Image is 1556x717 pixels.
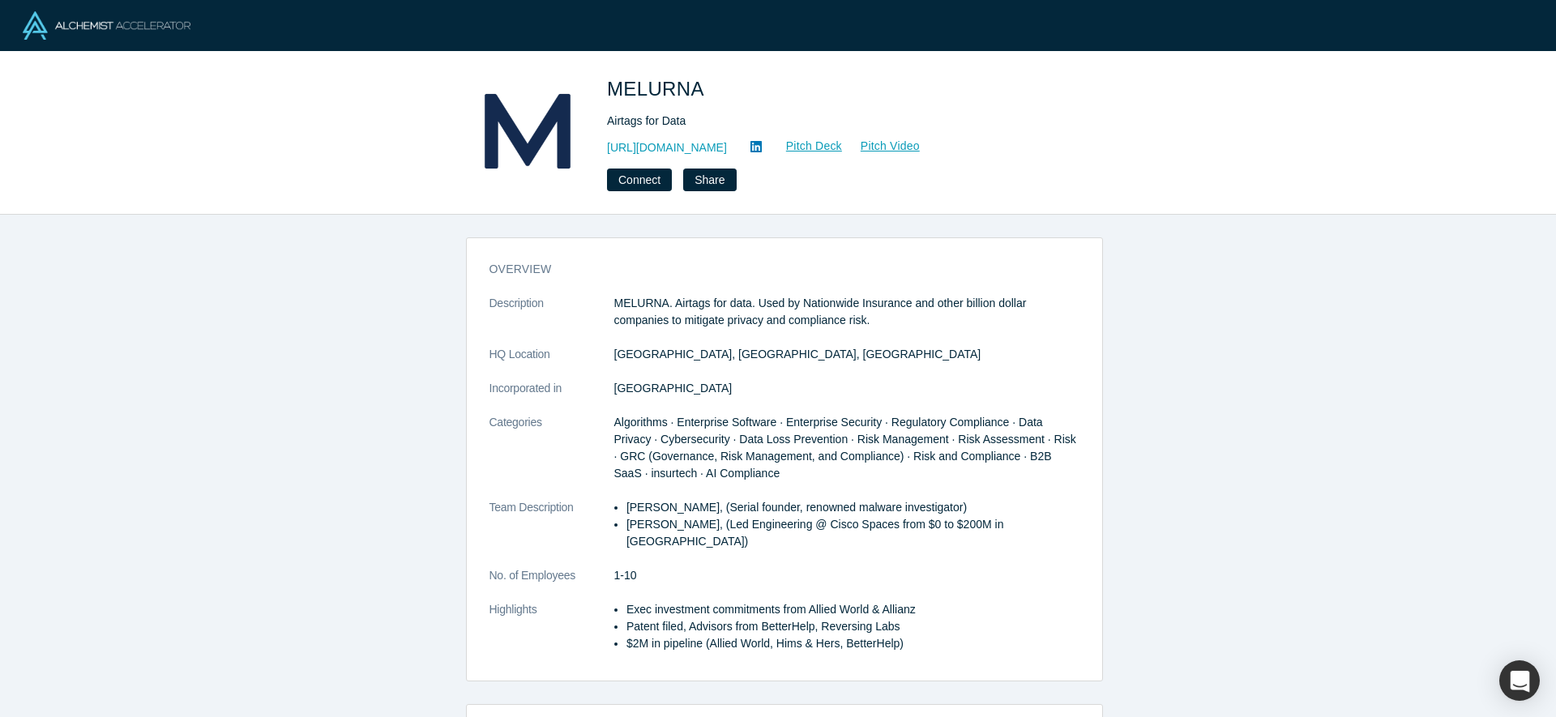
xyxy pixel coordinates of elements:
dt: No. of Employees [489,567,614,601]
li: [PERSON_NAME], (Led Engineering @ Cisco Spaces from $0 to $200M in [GEOGRAPHIC_DATA]) [626,516,1079,550]
li: [PERSON_NAME], (Serial founder, renowned malware investigator) [626,499,1079,516]
button: Share [683,169,736,191]
img: MELURNA's Logo [471,75,584,188]
a: [URL][DOMAIN_NAME] [607,139,727,156]
p: MELURNA. Airtags for data. Used by Nationwide Insurance and other billion dollar companies to mit... [614,295,1079,329]
dt: HQ Location [489,346,614,380]
div: Airtags for Data [607,113,1061,130]
span: Algorithms · Enterprise Software · Enterprise Security · Regulatory Compliance · Data Privacy · C... [614,416,1076,480]
dd: 1-10 [614,567,1079,584]
dt: Team Description [489,499,614,567]
h3: overview [489,261,1057,278]
dd: [GEOGRAPHIC_DATA], [GEOGRAPHIC_DATA], [GEOGRAPHIC_DATA] [614,346,1079,363]
span: MELURNA [607,78,709,100]
button: Connect [607,169,672,191]
a: Pitch Video [843,137,921,156]
dd: [GEOGRAPHIC_DATA] [614,380,1079,397]
dt: Description [489,295,614,346]
li: $2M in pipeline (Allied World, Hims & Hers, BetterHelp) [626,635,1079,652]
dt: Incorporated in [489,380,614,414]
li: Patent filed, Advisors from BetterHelp, Reversing Labs [626,618,1079,635]
img: Alchemist Logo [23,11,190,40]
li: Exec investment commitments from Allied World & Allianz [626,601,1079,618]
a: Pitch Deck [768,137,843,156]
dt: Highlights [489,601,614,669]
dt: Categories [489,414,614,499]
